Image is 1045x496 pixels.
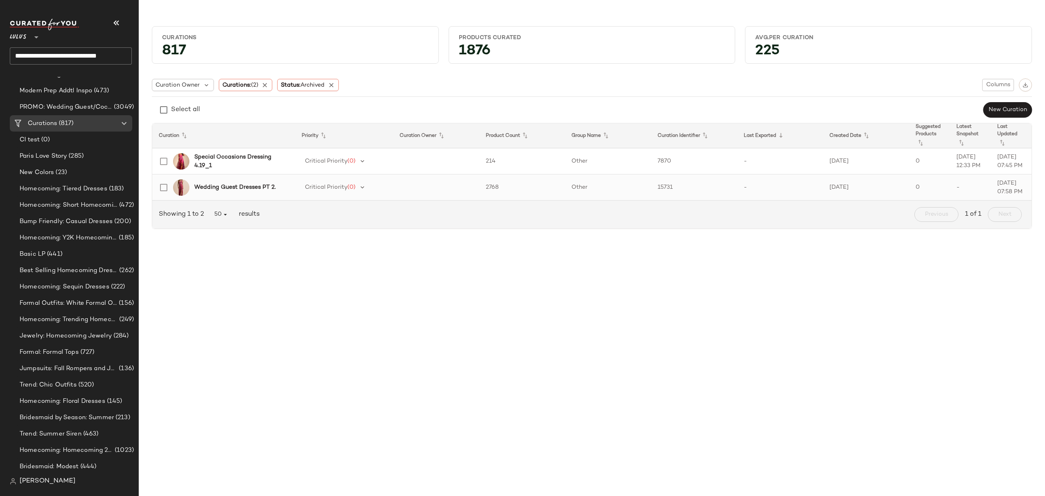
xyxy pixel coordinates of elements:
[823,148,909,174] td: [DATE]
[393,123,479,148] th: Curation Owner
[991,148,1032,174] td: [DATE] 07:45 PM
[1023,82,1028,88] img: svg%3e
[159,210,207,219] span: Showing 1 to 2
[20,86,92,96] span: Modern Prep Addtl Inspo
[67,152,84,161] span: (285)
[20,364,117,373] span: Jumpsuits: Fall Rompers and Jumpsuits
[20,315,118,324] span: Homecoming: Trending Homecoming Dresses
[479,174,565,201] td: 2768
[20,233,117,243] span: Homecoming: Y2K Homecoming Dresses
[20,380,77,390] span: Trend: Chic Outfits
[117,299,134,308] span: (156)
[20,331,112,341] span: Jewelry: Homecoming Jewelry
[950,174,991,201] td: -
[118,315,134,324] span: (249)
[20,168,54,177] span: New Colors
[112,103,134,112] span: (3049)
[20,152,67,161] span: Paris Love Story
[162,34,429,42] div: Curations
[194,183,276,192] b: Wedding Guest Dresses PT 2.
[965,210,981,219] span: 1 of 1
[20,282,109,292] span: Homecoming: Sequin Dresses
[194,153,285,170] b: Special Occasions Dressing 4.19_1
[459,34,725,42] div: Products Curated
[105,397,122,406] span: (145)
[109,282,125,292] span: (222)
[755,34,1022,42] div: Avg.per Curation
[117,233,134,243] span: (185)
[823,123,909,148] th: Created Date
[118,266,134,275] span: (262)
[156,81,200,89] span: Curation Owner
[737,174,823,201] td: -
[45,250,62,259] span: (441)
[347,184,356,190] span: (0)
[983,102,1032,118] button: New Curation
[281,81,325,89] span: Status:
[28,119,57,128] span: Curations
[20,103,112,112] span: PROMO: Wedding Guest/Cocktail/Formal
[20,413,114,422] span: Bridesmaid by Season: Summer
[20,462,79,471] span: Bridesmaid: Modest
[152,123,295,148] th: Curation
[749,45,1028,60] div: 225
[79,462,97,471] span: (444)
[113,446,134,455] span: (1023)
[347,158,356,164] span: (0)
[117,364,134,373] span: (136)
[565,123,651,148] th: Group Name
[20,250,45,259] span: Basic LP
[20,135,40,145] span: Cl test
[107,184,124,194] span: (183)
[57,119,73,128] span: (817)
[20,429,82,439] span: Trend: Summer Siren
[77,380,94,390] span: (520)
[737,148,823,174] td: -
[236,210,260,219] span: results
[40,135,50,145] span: (0)
[20,201,118,210] span: Homecoming: Short Homecoming Dresses
[10,19,79,30] img: cfy_white_logo.C9jOOHJF.svg
[10,28,27,42] span: Lulus
[479,148,565,174] td: 214
[20,476,76,486] span: [PERSON_NAME]
[20,397,105,406] span: Homecoming: Floral Dresses
[305,184,347,190] span: Critical Priority
[114,413,130,422] span: (213)
[113,217,131,226] span: (200)
[20,446,113,455] span: Homecoming: Homecoming 2025
[991,123,1032,148] th: Last Updated
[10,478,16,485] img: svg%3e
[79,348,95,357] span: (727)
[305,158,347,164] span: Critical Priority
[651,174,737,201] td: 15731
[112,331,129,341] span: (284)
[171,105,200,115] div: Select all
[173,179,189,196] img: 2563831_2_02_front_Retakes_2025-08-11.jpg
[988,107,1027,113] span: New Curation
[452,45,732,60] div: 1876
[20,348,79,357] span: Formal: Formal Tops
[173,153,189,170] img: 11603781_1674056.jpg
[986,82,1010,88] span: Columns
[300,82,325,88] span: Archived
[909,174,950,201] td: 0
[20,217,113,226] span: Bump Friendly: Casual Dresses
[565,148,651,174] td: Other
[909,148,950,174] td: 0
[950,123,991,148] th: Latest Snapshot
[651,148,737,174] td: 7870
[909,123,950,148] th: Suggested Products
[295,123,393,148] th: Priority
[950,148,991,174] td: [DATE] 12:33 PM
[92,86,109,96] span: (473)
[156,45,435,60] div: 817
[214,211,229,218] span: 50
[20,299,117,308] span: Formal Outfits: White Formal Outfits
[20,266,118,275] span: Best Selling Homecoming Dresses
[823,174,909,201] td: [DATE]
[479,123,565,148] th: Product Count
[651,123,737,148] th: Curation Identifier
[20,184,107,194] span: Homecoming: Tiered Dresses
[222,81,258,89] span: Curations:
